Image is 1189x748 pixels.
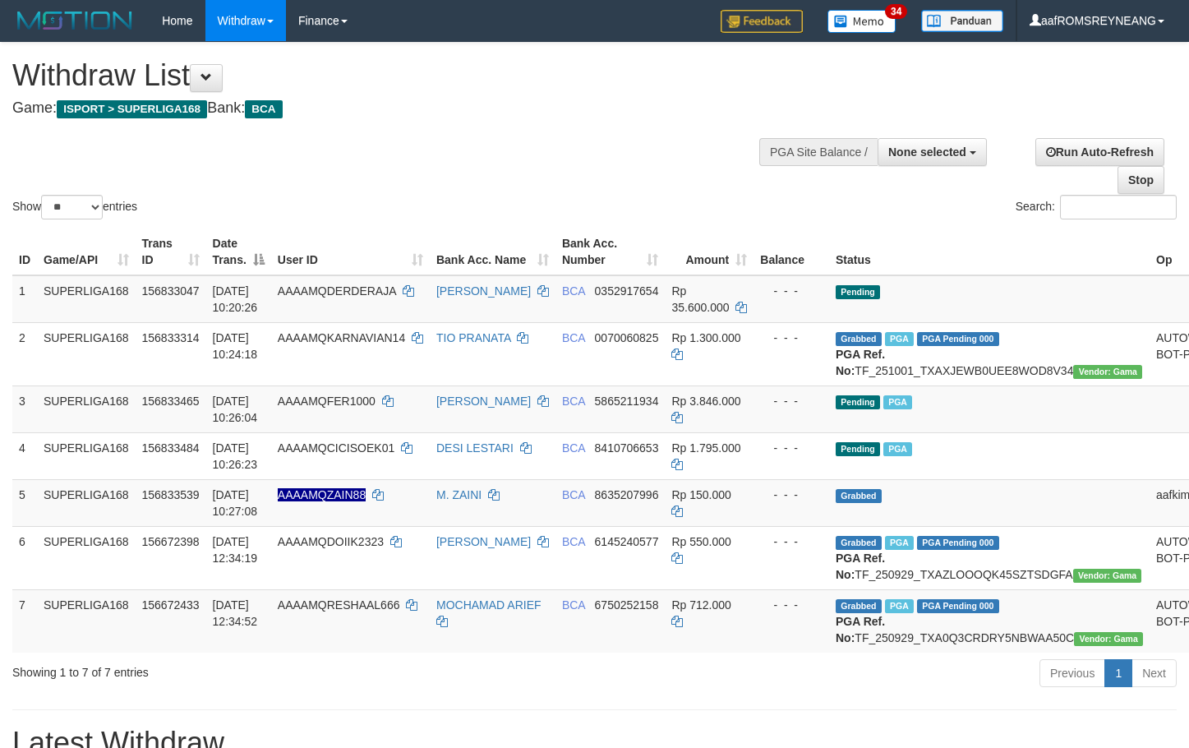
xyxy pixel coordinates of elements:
span: Pending [836,395,880,409]
span: Pending [836,285,880,299]
div: - - - [760,487,823,503]
div: - - - [760,597,823,613]
td: TF_250929_TXA0Q3CRDRY5NBWAA50C [829,589,1150,653]
td: 7 [12,589,37,653]
a: MOCHAMAD ARIEF [436,598,542,612]
span: AAAAMQRESHAAL666 [278,598,400,612]
div: - - - [760,533,823,550]
img: panduan.png [921,10,1003,32]
div: Showing 1 to 7 of 7 entries [12,658,483,681]
span: Copy 0352917654 to clipboard [595,284,659,298]
td: TF_250929_TXAZLOOOQK45SZTSDGFA [829,526,1150,589]
span: Copy 8410706653 to clipboard [595,441,659,455]
div: - - - [760,283,823,299]
span: BCA [562,598,585,612]
span: [DATE] 12:34:52 [213,598,258,628]
span: 156833465 [142,395,200,408]
span: None selected [888,145,966,159]
td: SUPERLIGA168 [37,322,136,386]
th: Date Trans.: activate to sort column descending [206,229,271,275]
h1: Withdraw List [12,59,777,92]
th: Amount: activate to sort column ascending [665,229,753,275]
a: Run Auto-Refresh [1035,138,1164,166]
span: [DATE] 10:24:18 [213,331,258,361]
span: Marked by aafsoycanthlai [883,442,912,456]
td: SUPERLIGA168 [37,526,136,589]
label: Search: [1016,195,1177,219]
span: [DATE] 10:27:08 [213,488,258,518]
button: None selected [878,138,987,166]
th: Balance [753,229,829,275]
div: - - - [760,330,823,346]
th: ID [12,229,37,275]
span: Vendor URL: https://trx31.1velocity.biz [1073,569,1142,583]
span: 156833484 [142,441,200,455]
span: BCA [562,441,585,455]
a: [PERSON_NAME] [436,395,531,408]
span: Grabbed [836,332,882,346]
span: Grabbed [836,489,882,503]
td: TF_251001_TXAXJEWB0UEE8WOD8V34 [829,322,1150,386]
span: PGA Pending [917,599,999,613]
span: Rp 712.000 [671,598,730,612]
th: Game/API: activate to sort column ascending [37,229,136,275]
span: Marked by aafsoycanthlai [885,599,914,613]
span: 156833047 [142,284,200,298]
span: BCA [562,331,585,344]
img: MOTION_logo.png [12,8,137,33]
span: Nama rekening ada tanda titik/strip, harap diedit [278,488,366,501]
span: Copy 5865211934 to clipboard [595,395,659,408]
span: Rp 1.300.000 [671,331,740,344]
td: 5 [12,479,37,526]
span: Grabbed [836,536,882,550]
img: Feedback.jpg [721,10,803,33]
h4: Game: Bank: [12,100,777,117]
span: AAAAMQDERDERAJA [278,284,396,298]
a: [PERSON_NAME] [436,284,531,298]
a: [PERSON_NAME] [436,535,531,548]
span: [DATE] 12:34:19 [213,535,258,565]
span: Rp 550.000 [671,535,730,548]
div: - - - [760,393,823,409]
div: - - - [760,440,823,456]
td: SUPERLIGA168 [37,479,136,526]
span: [DATE] 10:26:23 [213,441,258,471]
th: Bank Acc. Name: activate to sort column ascending [430,229,555,275]
span: AAAAMQFER1000 [278,395,376,408]
b: PGA Ref. No: [836,552,885,581]
a: DESI LESTARI [436,441,514,455]
span: Copy 6145240577 to clipboard [595,535,659,548]
span: ISPORT > SUPERLIGA168 [57,100,207,118]
span: PGA Pending [917,536,999,550]
th: Status [829,229,1150,275]
span: Marked by aafsoycanthlai [883,395,912,409]
td: 4 [12,432,37,479]
span: Rp 1.795.000 [671,441,740,455]
span: PGA Pending [917,332,999,346]
td: SUPERLIGA168 [37,589,136,653]
span: Marked by aafsoycanthlai [885,332,914,346]
span: BCA [562,284,585,298]
span: Pending [836,442,880,456]
select: Showentries [41,195,103,219]
span: AAAAMQKARNAVIAN14 [278,331,405,344]
span: Copy 0070060825 to clipboard [595,331,659,344]
span: Vendor URL: https://trx31.1velocity.biz [1074,632,1143,646]
th: Trans ID: activate to sort column ascending [136,229,206,275]
span: Rp 35.600.000 [671,284,729,314]
a: Previous [1039,659,1105,687]
a: 1 [1104,659,1132,687]
span: [DATE] 10:20:26 [213,284,258,314]
span: Copy 8635207996 to clipboard [595,488,659,501]
span: Rp 150.000 [671,488,730,501]
td: SUPERLIGA168 [37,275,136,323]
td: 3 [12,386,37,432]
div: PGA Site Balance / [759,138,878,166]
span: 156833539 [142,488,200,501]
b: PGA Ref. No: [836,348,885,377]
a: Next [1131,659,1177,687]
span: BCA [562,395,585,408]
td: SUPERLIGA168 [37,432,136,479]
span: BCA [562,535,585,548]
label: Show entries [12,195,137,219]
